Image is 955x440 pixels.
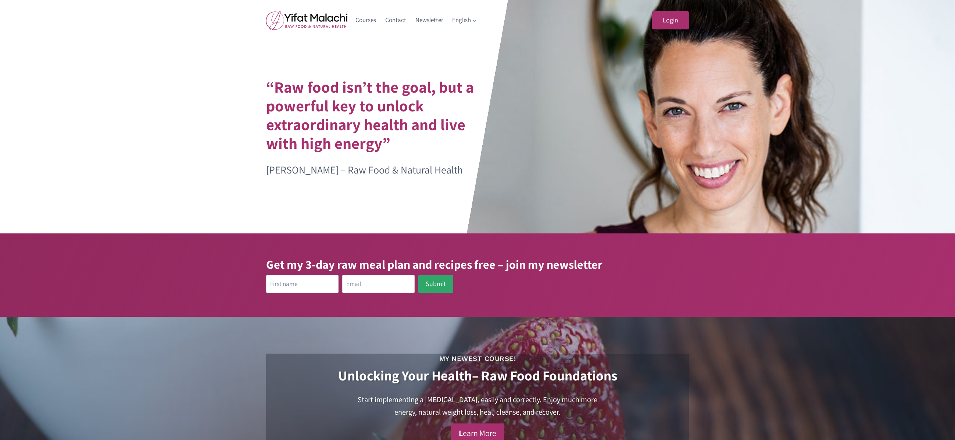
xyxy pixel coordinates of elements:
[266,255,689,273] h3: Get my 3-day raw meal plan and recipes free – join my newsletter
[266,368,689,384] h2: – Raw Food Foundations
[349,393,606,419] h4: Start implementing a [MEDICAL_DATA], easily and correctly. Enjoy much more energy, natural weight...
[266,78,493,153] h1: “Raw food isn’t the goal, but a powerful key to unlock extraordinary health and live with high en...
[266,162,493,178] p: [PERSON_NAME] – Raw Food & Natural Health
[338,366,472,384] strong: Unlocking Your Health
[351,11,381,29] a: Courses
[342,275,415,293] input: Email
[459,428,463,438] strong: L
[266,354,689,364] h3: My Newest Course!
[652,11,689,30] a: Login
[266,275,339,293] input: First name
[418,275,453,293] button: Submit
[351,11,482,29] nav: Primary
[452,15,477,25] span: English
[411,11,448,29] a: Newsletter
[381,11,411,29] a: Contact
[266,11,347,30] img: yifat_logo41_en.png
[448,11,482,29] a: English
